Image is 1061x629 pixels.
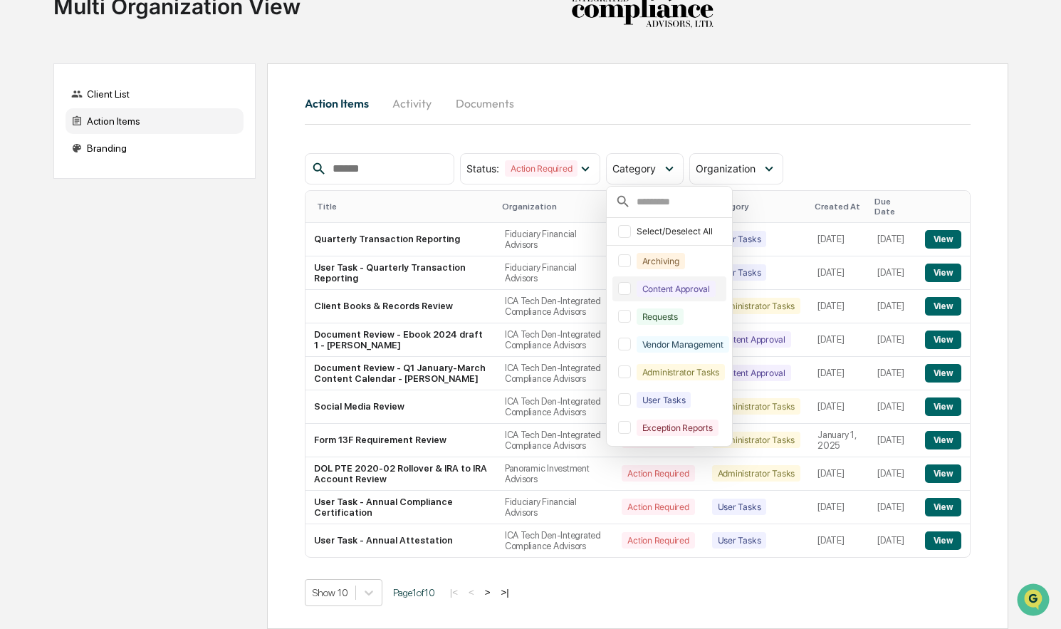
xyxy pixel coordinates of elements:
[869,390,916,424] td: [DATE]
[14,30,259,53] p: How can we help?
[305,457,496,491] td: DOL PTE 2020-02 Rollover & IRA to IRA Account Review
[622,532,694,549] div: Action Required
[925,264,961,282] button: View
[925,431,961,449] button: View
[869,457,916,491] td: [DATE]
[305,357,496,390] td: Document Review - Q1 January-March Content Calendar - [PERSON_NAME]
[869,491,916,524] td: [DATE]
[612,162,656,175] span: Category
[1015,582,1054,620] iframe: Open customer support
[481,586,495,598] button: >
[48,123,180,135] div: We're available if you need us!
[305,323,496,357] td: Document Review - Ebook 2024 draft 1 - [PERSON_NAME]
[28,180,92,194] span: Preclearance
[446,586,462,598] button: |<
[496,256,614,290] td: Fiduciary Financial Advisors
[696,162,756,175] span: Organization
[305,86,380,120] button: Action Items
[305,491,496,524] td: User Task - Annual Compliance Certification
[14,208,26,219] div: 🔎
[9,174,98,199] a: 🖐️Preclearance
[869,524,916,557] td: [DATE]
[497,586,513,598] button: >|
[869,323,916,357] td: [DATE]
[712,264,767,281] div: User Tasks
[925,531,961,550] button: View
[712,331,791,348] div: Content Approval
[869,256,916,290] td: [DATE]
[100,241,172,252] a: Powered byPylon
[66,81,244,107] div: Client List
[496,491,614,524] td: Fiduciary Financial Advisors
[28,207,90,221] span: Data Lookup
[637,253,685,269] div: Archiving
[305,256,496,290] td: User Task - Quarterly Transaction Reporting
[622,499,694,515] div: Action Required
[925,498,961,516] button: View
[869,223,916,256] td: [DATE]
[637,364,725,380] div: Administrator Tasks
[712,499,767,515] div: User Tasks
[712,365,791,381] div: Content Approval
[444,86,526,120] button: Documents
[464,586,479,598] button: <
[14,181,26,192] div: 🖐️
[809,357,869,390] td: [DATE]
[496,457,614,491] td: Panoramic Investment Advisors
[317,202,491,212] div: Title
[496,424,614,457] td: ICA Tech Den-Integrated Compliance Advisors
[809,323,869,357] td: [DATE]
[637,420,718,436] div: Exception Reports
[815,202,863,212] div: Created At
[98,174,182,199] a: 🗄️Attestations
[925,364,961,383] button: View
[712,432,800,448] div: Administrator Tasks
[712,398,800,415] div: Administrator Tasks
[142,241,172,252] span: Pylon
[925,397,961,416] button: View
[496,223,614,256] td: Fiduciary Financial Advisors
[496,323,614,357] td: ICA Tech Den-Integrated Compliance Advisors
[502,202,608,212] div: Organization
[809,491,869,524] td: [DATE]
[14,109,40,135] img: 1746055101610-c473b297-6a78-478c-a979-82029cc54cd1
[380,86,444,120] button: Activity
[869,424,916,457] td: [DATE]
[809,256,869,290] td: [DATE]
[637,308,684,325] div: Requests
[66,108,244,134] div: Action Items
[305,424,496,457] td: Form 13F Requirement Review
[466,162,499,175] span: Status :
[117,180,177,194] span: Attestations
[242,113,259,130] button: Start new chat
[496,524,614,557] td: ICA Tech Den-Integrated Compliance Advisors
[712,532,767,549] div: User Tasks
[496,290,614,323] td: ICA Tech Den-Integrated Compliance Advisors
[305,223,496,256] td: Quarterly Transaction Reporting
[809,524,869,557] td: [DATE]
[925,331,961,349] button: View
[393,587,435,598] span: Page 1 of 10
[305,390,496,424] td: Social Media Review
[809,223,869,256] td: [DATE]
[809,390,869,424] td: [DATE]
[66,135,244,161] div: Branding
[48,109,234,123] div: Start new chat
[874,197,910,217] div: Due Date
[637,336,729,353] div: Vendor Management
[869,290,916,323] td: [DATE]
[305,290,496,323] td: Client Books & Records Review
[712,231,767,247] div: User Tasks
[637,392,691,408] div: User Tasks
[622,465,694,482] div: Action Required
[9,201,95,227] a: 🔎Data Lookup
[305,524,496,557] td: User Task - Annual Attestation
[496,390,614,424] td: ICA Tech Den-Integrated Compliance Advisors
[103,181,115,192] div: 🗄️
[925,230,961,249] button: View
[809,290,869,323] td: [DATE]
[809,424,869,457] td: January 1, 2025
[712,465,800,482] div: Administrator Tasks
